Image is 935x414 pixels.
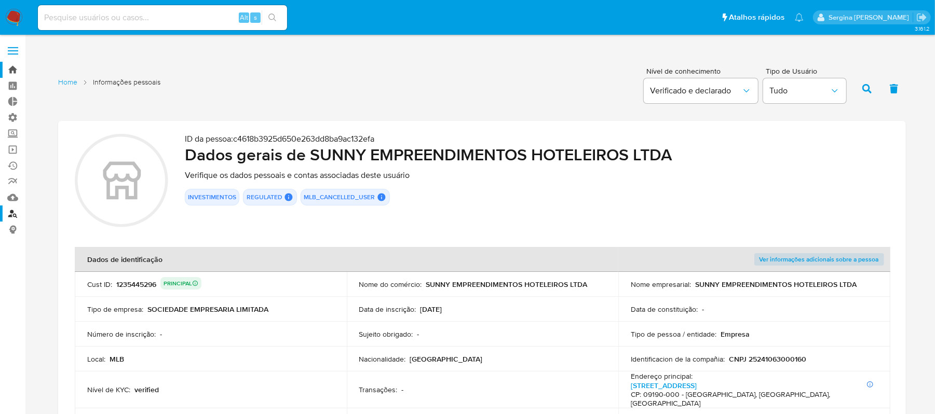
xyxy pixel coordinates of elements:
span: Informações pessoais [93,77,160,87]
a: Notificações [795,13,804,22]
nav: List of pages [58,73,160,102]
span: Atalhos rápidos [729,12,784,23]
button: Tudo [763,78,846,103]
span: Tudo [769,86,830,96]
span: Tipo de Usuário [766,67,849,75]
p: sergina.neta@mercadolivre.com [829,12,913,22]
input: Pesquise usuários ou casos... [38,11,287,24]
button: search-icon [262,10,283,25]
span: Alt [240,12,248,22]
span: Verificado e declarado [650,86,741,96]
button: Verificado e declarado [644,78,758,103]
span: Nível de conhecimento [646,67,757,75]
a: Sair [916,12,927,23]
span: s [254,12,257,22]
a: Home [58,77,77,87]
